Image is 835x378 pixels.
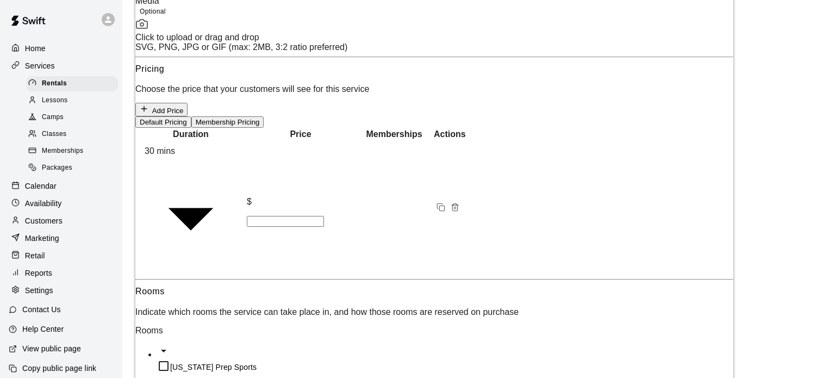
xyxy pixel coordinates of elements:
[246,129,355,140] th: Price
[25,43,46,54] p: Home
[135,326,163,335] label: Rooms
[25,285,53,296] p: Settings
[135,307,733,317] p: Indicate which rooms the service can take place in, and how those rooms are reserved on purchase
[25,60,55,71] p: Services
[25,250,45,261] p: Retail
[191,116,264,128] button: Membership Pricing
[135,42,733,52] div: SVG, PNG, JPG or GIF (max: 2MB, 3:2 ratio preferred)
[356,129,432,140] th: Memberships
[42,129,66,140] span: Classes
[22,343,81,354] p: View public page
[170,362,257,373] p: [US_STATE] Prep Sports
[135,33,733,42] div: Click to upload or drag and drop
[448,200,462,214] button: Remove price
[25,233,59,244] p: Marketing
[25,215,63,226] p: Customers
[434,200,448,214] button: Duplicate price
[42,146,83,157] span: Memberships
[42,163,72,173] span: Packages
[25,198,62,209] p: Availability
[25,181,57,191] p: Calendar
[135,284,165,299] h6: Rooms
[137,141,270,163] div: 30 mins
[140,8,166,15] span: Optional
[22,363,96,374] p: Copy public page link
[42,78,67,89] span: Rentals
[247,197,354,207] p: $
[25,268,52,278] p: Reports
[135,103,188,116] button: Add Price
[22,324,64,334] p: Help Center
[135,116,191,128] button: Default Pricing
[42,112,64,123] span: Camps
[433,129,466,140] th: Actions
[42,95,68,106] span: Lessons
[135,62,164,76] h6: Pricing
[22,304,61,315] p: Contact Us
[136,129,245,140] th: Duration
[135,84,733,94] p: Choose the price that your customers will see for this service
